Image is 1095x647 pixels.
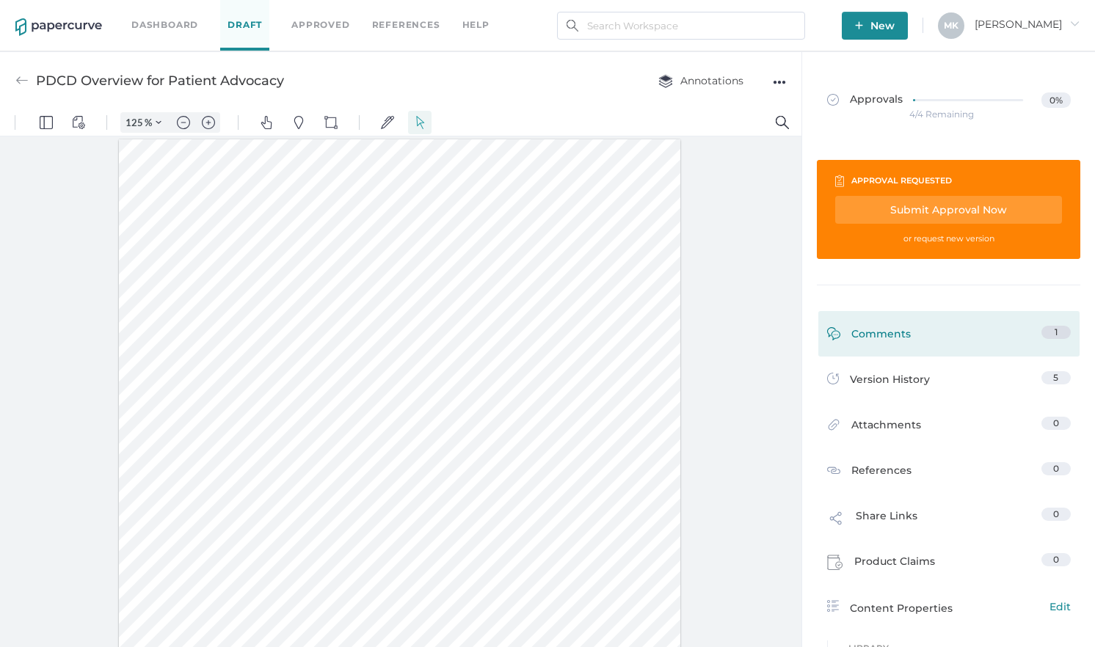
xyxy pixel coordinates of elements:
button: Shapes [319,1,343,25]
div: References [827,462,912,481]
button: Panel [34,1,58,25]
div: Attachments [827,417,921,439]
div: Version History [827,371,930,392]
img: content-properties-icon.34d20aed.svg [827,600,839,612]
a: Product Claims0 [827,553,1071,575]
div: help [462,17,490,33]
img: clipboard-icon-white.67177333.svg [835,175,844,187]
span: 0 [1053,554,1059,565]
img: default-magnifying-glass.svg [776,7,789,20]
button: Select [408,1,432,25]
input: Search Workspace [557,12,805,40]
span: 0 [1053,463,1059,474]
img: default-leftsidepanel.svg [40,7,53,20]
a: References [372,17,440,33]
div: Comments [827,326,911,348]
span: 0 [1053,508,1059,519]
img: default-minus.svg [177,7,190,20]
a: References0 [827,462,1071,481]
a: Attachments0 [827,417,1071,439]
div: ●●● [773,72,786,92]
div: approval requested [851,172,952,189]
img: default-viewcontrols.svg [72,7,85,20]
img: default-select.svg [413,7,426,20]
button: Pins [287,1,310,25]
img: default-plus.svg [202,7,215,20]
a: Approved [291,17,349,33]
span: Annotations [658,74,743,87]
div: Content Properties [827,599,1071,616]
button: Search [771,1,794,25]
img: claims-icon.71597b81.svg [827,555,843,571]
a: Version History5 [827,371,1071,392]
img: attachments-icon.0dd0e375.svg [827,418,840,435]
img: comment-icon-green.53608309.svg [827,327,840,344]
a: Content PropertiesEdit [827,599,1071,616]
button: Zoom out [172,3,195,23]
span: Approvals [827,92,903,109]
img: papercurve-logo-colour.7244d18c.svg [15,18,102,36]
input: Set zoom [121,7,145,20]
img: default-pan.svg [260,7,273,20]
span: M K [944,20,958,31]
a: Approvals0% [818,78,1080,134]
img: approved-grey.341b8de9.svg [827,94,839,106]
button: Zoom Controls [147,3,170,23]
span: New [855,12,895,40]
img: default-sign.svg [381,7,394,20]
button: Zoom in [197,3,220,23]
img: default-pin.svg [292,7,305,20]
img: back-arrow-grey.72011ae3.svg [15,74,29,87]
span: % [145,7,152,19]
a: Dashboard [131,17,198,33]
div: Share Links [827,508,917,535]
button: Annotations [644,67,758,95]
img: annotation-layers.cc6d0e6b.svg [658,74,673,88]
button: View Controls [67,1,90,25]
span: 0% [1041,92,1070,108]
img: chevron.svg [156,10,161,16]
button: Pan [255,1,278,25]
div: Product Claims [827,553,935,575]
span: 0 [1053,417,1059,428]
img: reference-icon.cd0ee6a9.svg [827,464,840,477]
span: 1 [1055,326,1058,337]
div: PDCD Overview for Patient Advocacy [36,67,284,95]
span: [PERSON_NAME] [975,18,1080,31]
img: shapes-icon.svg [324,7,338,20]
a: Share Links0 [827,508,1071,535]
img: search.bf03fe8b.svg [567,20,578,32]
span: Edit [1049,599,1071,615]
a: Comments1 [827,326,1071,348]
span: 5 [1053,372,1058,383]
button: Signatures [376,1,399,25]
div: Submit Approval Now [835,196,1062,224]
img: share-link-icon.af96a55c.svg [827,509,845,531]
img: plus-white.e19ec114.svg [855,21,863,29]
button: New [842,12,908,40]
div: or request new version [835,230,1062,246]
img: versions-icon.ee5af6b0.svg [827,373,839,387]
i: arrow_right [1069,18,1080,29]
